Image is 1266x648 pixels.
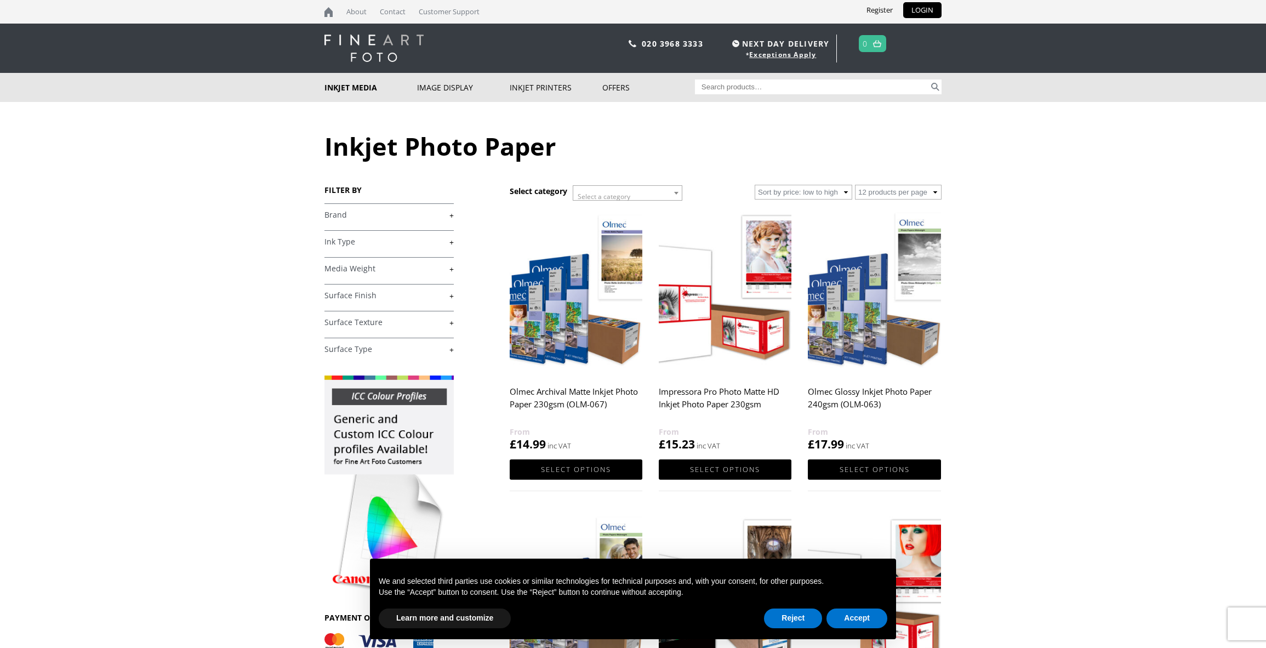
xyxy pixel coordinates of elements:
[749,50,816,59] a: Exceptions Apply
[510,436,546,452] bdi: 14.99
[324,264,454,274] a: +
[858,2,901,18] a: Register
[808,382,940,425] h2: Olmec Glossy Inkjet Photo Paper 240gsm (OLM-063)
[510,459,642,480] a: Select options for “Olmec Archival Matte Inkjet Photo Paper 230gsm (OLM-067)”
[510,382,642,425] h2: Olmec Archival Matte Inkjet Photo Paper 230gsm (OLM-067)
[873,40,881,47] img: basket.svg
[510,208,642,452] a: Olmec Archival Matte Inkjet Photo Paper 230gsm (OLM-067) £14.99
[808,436,814,452] span: £
[324,311,454,333] h4: Surface Texture
[732,40,739,47] img: time.svg
[417,73,510,102] a: Image Display
[379,609,511,628] button: Learn more and customize
[755,185,852,200] select: Shop order
[808,436,844,452] bdi: 17.99
[324,35,424,62] img: logo-white.svg
[324,376,454,590] img: promo
[659,436,695,452] bdi: 15.23
[808,208,940,374] img: Olmec Glossy Inkjet Photo Paper 240gsm (OLM-063)
[826,609,887,628] button: Accept
[659,208,791,452] a: Impressora Pro Photo Matte HD Inkjet Photo Paper 230gsm £15.23
[324,203,454,225] h4: Brand
[324,230,454,252] h4: Ink Type
[324,612,454,623] h3: PAYMENT OPTIONS
[324,317,454,328] a: +
[729,37,829,50] span: NEXT DAY DELIVERY
[578,192,630,201] span: Select a category
[695,79,929,94] input: Search products…
[324,257,454,279] h4: Media Weight
[324,284,454,306] h4: Surface Finish
[510,73,602,102] a: Inkjet Printers
[324,338,454,360] h4: Surface Type
[808,459,940,480] a: Select options for “Olmec Glossy Inkjet Photo Paper 240gsm (OLM-063)”
[808,208,940,452] a: Olmec Glossy Inkjet Photo Paper 240gsm (OLM-063) £17.99
[324,344,454,355] a: +
[324,210,454,220] a: +
[324,185,454,195] h3: FILTER BY
[324,73,417,102] a: Inkjet Media
[379,576,887,587] p: We and selected third parties use cookies or similar technologies for technical purposes and, wit...
[629,40,636,47] img: phone.svg
[659,459,791,480] a: Select options for “Impressora Pro Photo Matte HD Inkjet Photo Paper 230gsm”
[659,208,791,374] img: Impressora Pro Photo Matte HD Inkjet Photo Paper 230gsm
[510,208,642,374] img: Olmec Archival Matte Inkjet Photo Paper 230gsm (OLM-067)
[324,237,454,247] a: +
[903,2,942,18] a: LOGIN
[659,382,791,425] h2: Impressora Pro Photo Matte HD Inkjet Photo Paper 230gsm
[510,186,567,196] h3: Select category
[379,587,887,598] p: Use the “Accept” button to consent. Use the “Reject” button to continue without accepting.
[602,73,695,102] a: Offers
[324,129,942,163] h1: Inkjet Photo Paper
[764,609,822,628] button: Reject
[642,38,703,49] a: 020 3968 3333
[659,436,665,452] span: £
[863,36,868,52] a: 0
[324,291,454,301] a: +
[929,79,942,94] button: Search
[510,436,516,452] span: £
